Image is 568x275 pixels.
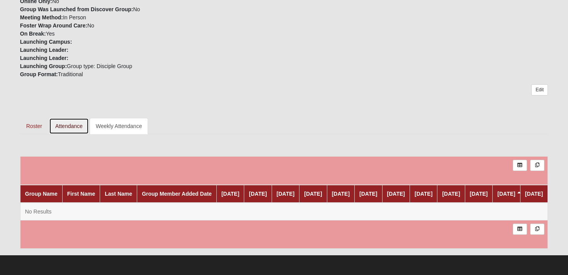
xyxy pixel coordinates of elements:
a: Export to Excel [513,224,527,235]
a: Merge Records into Merge Template [530,160,544,171]
a: [DATE] [221,191,239,197]
strong: Group Was Launched from Discover Group: [20,6,133,12]
a: Edit [531,84,548,96]
a: [DATE] [415,191,432,197]
a: Last Name [105,191,132,197]
a: [DATE] [359,191,377,197]
span: No Results [25,208,51,215]
a: Merge Records into Merge Template [530,224,544,235]
a: Attendance [49,118,89,134]
strong: Launching Campus: [20,39,72,45]
a: [DATE] [249,191,267,197]
a: [DATE] [497,191,515,197]
a: [DATE] [525,191,543,197]
a: Group Name [25,191,58,197]
strong: Launching Leader: [20,55,68,61]
strong: Meeting Method: [20,14,63,20]
a: [DATE] [387,191,405,197]
a: Group Member Added Date [142,191,212,197]
strong: On Break: [20,31,46,37]
a: Export to Excel [513,160,527,171]
a: Roster [20,118,48,134]
a: Weekly Attendance [90,118,148,134]
strong: Launching Leader: [20,47,68,53]
a: [DATE] [442,191,460,197]
a: [DATE] [332,191,350,197]
a: [DATE] [277,191,294,197]
strong: Group Format: [20,71,58,77]
a: [DATE] [304,191,322,197]
strong: Launching Group: [20,63,67,69]
a: First Name [67,191,95,197]
strong: Foster Wrap Around Care: [20,22,87,29]
a: [DATE] [470,191,488,197]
